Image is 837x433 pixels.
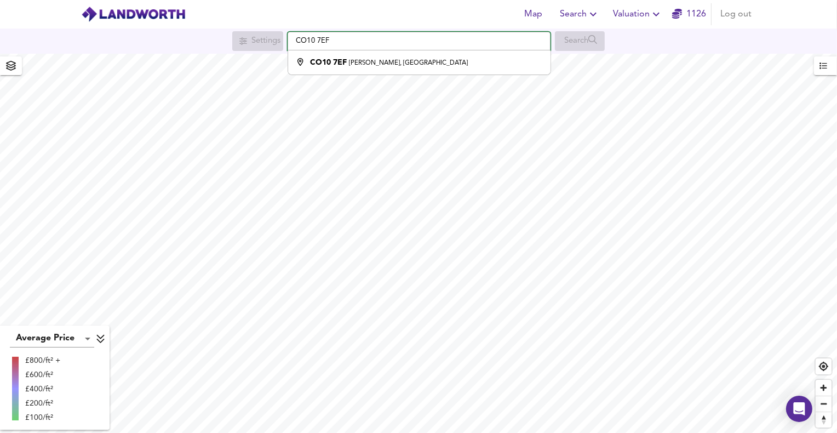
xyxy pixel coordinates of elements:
[560,7,600,22] span: Search
[716,3,756,25] button: Log out
[81,6,186,22] img: logo
[672,7,706,22] a: 1126
[25,384,60,395] div: £400/ft²
[816,396,832,412] button: Zoom out
[310,59,347,66] strong: CO10 7EF
[25,398,60,409] div: £200/ft²
[349,60,468,66] small: [PERSON_NAME], [GEOGRAPHIC_DATA]
[232,31,283,51] div: Search for a location first or explore the map
[609,3,667,25] button: Valuation
[613,7,663,22] span: Valuation
[555,3,604,25] button: Search
[816,412,832,428] span: Reset bearing to north
[816,358,832,374] button: Find my location
[516,3,551,25] button: Map
[786,396,812,422] div: Open Intercom Messenger
[816,396,832,412] span: Zoom out
[816,412,832,428] button: Reset bearing to north
[25,412,60,423] div: £100/ft²
[555,31,605,51] div: Search for a location first or explore the map
[288,32,551,50] input: Enter a location...
[672,3,707,25] button: 1126
[10,330,94,347] div: Average Price
[720,7,752,22] span: Log out
[816,380,832,396] button: Zoom in
[25,369,60,380] div: £600/ft²
[520,7,547,22] span: Map
[25,355,60,366] div: £800/ft² +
